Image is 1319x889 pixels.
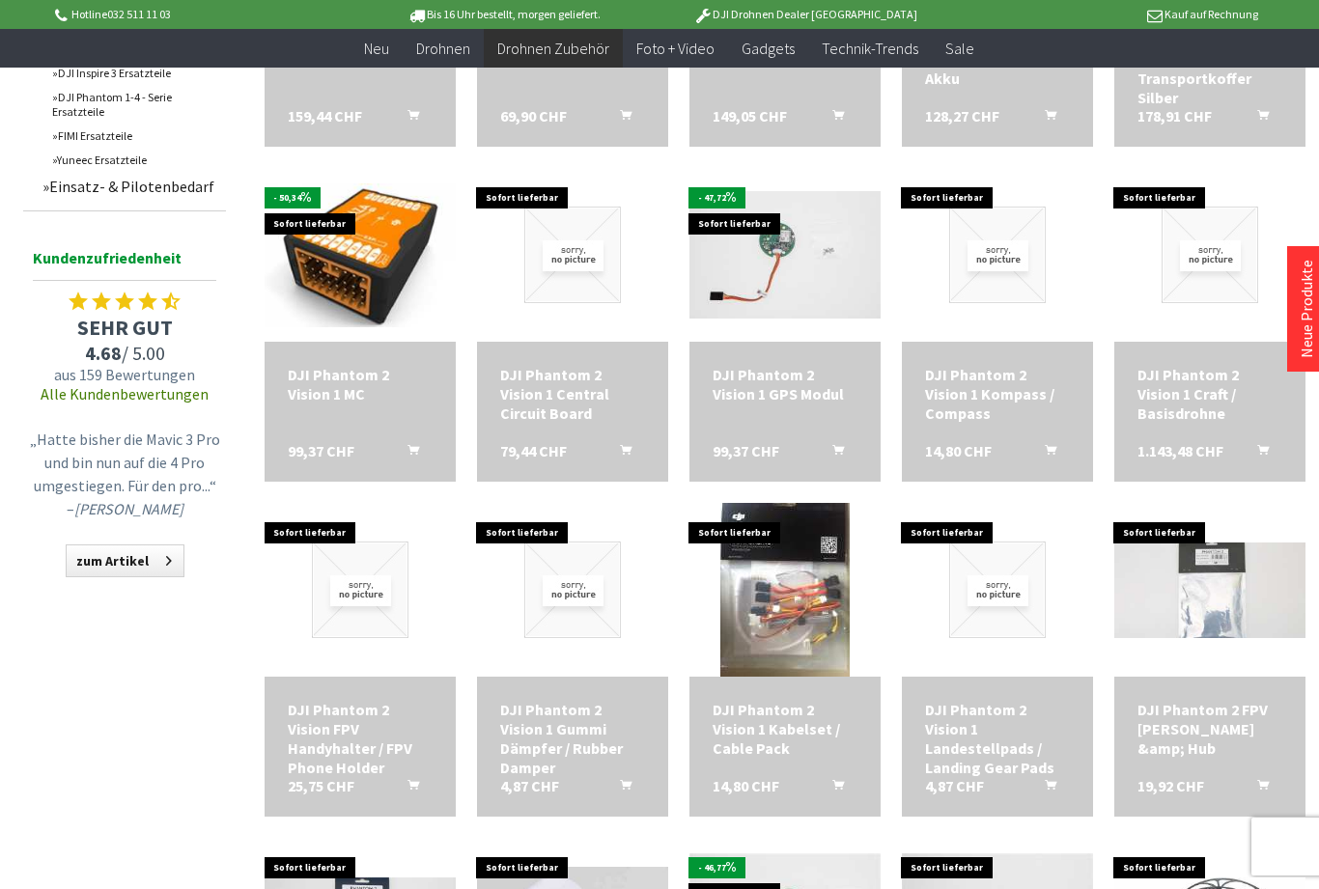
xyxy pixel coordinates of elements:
[1234,776,1280,801] button: In den Warenkorb
[713,441,779,460] span: 99,37 CHF
[925,365,1070,423] a: DJI Phantom 2 Vision 1 Kompass / Compass 14,80 CHF In den Warenkorb
[66,544,184,577] a: zum Artikel
[288,365,433,403] a: DJI Phantom 2 Vision 1 MC 99,37 CHF In den Warenkorb
[288,776,354,795] span: 25,75 CHF
[597,776,643,801] button: In den Warenkorb
[822,39,918,58] span: Technik-Trends
[742,39,795,58] span: Gadgets
[597,441,643,466] button: In den Warenkorb
[352,3,654,26] p: Bis 16 Uhr bestellt, morgen geliefert.
[23,365,226,384] span: aus 159 Bewertungen
[288,106,362,125] span: 159,44 CHF
[689,191,881,319] img: DJI Phantom 2 Vision 1 GPS Modul
[809,776,856,801] button: In den Warenkorb
[403,29,484,69] a: Drohnen
[1137,365,1282,423] a: DJI Phantom 2 Vision 1 Craft / Basisdrohne 1.143,48 CHF In den Warenkorb
[28,428,221,520] p: „Hatte bisher die Mavic 3 Pro und bin nun auf die 4 Pro umgestiegen. Für den pro...“ –
[364,39,389,58] span: Neu
[925,700,1070,777] div: DJI Phantom 2 Vision 1 Landestellpads / Landing Gear Pads
[288,365,433,403] div: DJI Phantom 2 Vision 1 MC
[713,700,857,758] a: DJI Phantom 2 Vision 1 Kabelset / Cable Pack 14,80 CHF In den Warenkorb
[925,365,1070,423] div: DJI Phantom 2 Vision 1 Kompass / Compass
[1162,207,1258,303] img: DJI Phantom 2 Vision 1 Craft / Basisdrohne
[33,172,226,201] a: Einsatz- & Pilotenbedarf
[1137,365,1282,423] div: DJI Phantom 2 Vision 1 Craft / Basisdrohne
[1137,106,1212,125] span: 178,91 CHF
[713,365,857,403] a: DJI Phantom 2 Vision 1 GPS Modul 99,37 CHF In den Warenkorb
[1137,700,1282,758] a: DJI Phantom 2 FPV [PERSON_NAME] &amp; Hub 19,92 CHF In den Warenkorb
[500,700,645,777] a: DJI Phantom 2 Vision 1 Gummi Dämpfer / Rubber Damper 4,87 CHF In den Warenkorb
[351,29,403,69] a: Neu
[500,700,645,777] div: DJI Phantom 2 Vision 1 Gummi Dämpfer / Rubber Damper
[41,384,209,403] a: Alle Kundenbewertungen
[1297,260,1316,358] a: Neue Produkte
[1022,776,1068,801] button: In den Warenkorb
[720,503,850,677] img: DJI Phantom 2 Vision 1 Kabelset / Cable Pack
[949,542,1046,638] img: DJI Phantom 2 Vision 1 Landestellpads / Landing Gear Pads
[1137,30,1282,107] a: DJI Phantom 2 Vision Transportkoffer Silber 178,91 CHF In den Warenkorb
[74,499,183,518] em: [PERSON_NAME]
[1234,441,1280,466] button: In den Warenkorb
[42,61,226,85] a: DJI Inspire 3 Ersatzteile
[1234,106,1280,131] button: In den Warenkorb
[288,441,354,460] span: 99,37 CHF
[945,39,974,58] span: Sale
[1137,441,1223,460] span: 1.143,48 CHF
[500,441,567,460] span: 79,44 CHF
[949,207,1046,303] img: DJI Phantom 2 Vision 1 Kompass / Compass
[51,3,352,26] p: Hotline
[1137,30,1282,107] div: DJI Phantom 2 Vision Transportkoffer Silber
[85,341,122,365] span: 4.68
[932,29,988,69] a: Sale
[500,106,567,125] span: 69,90 CHF
[925,441,992,460] span: 14,80 CHF
[416,39,470,58] span: Drohnen
[713,365,857,403] div: DJI Phantom 2 Vision 1 GPS Modul
[1022,106,1068,131] button: In den Warenkorb
[500,365,645,423] a: DJI Phantom 2 Vision 1 Central Circuit Board 79,44 CHF In den Warenkorb
[597,106,643,131] button: In den Warenkorb
[312,542,408,638] img: DJI Phantom 2 Vision FPV Handyhalter / FPV Phone Holder
[636,39,715,58] span: Foto + Video
[1137,776,1204,795] span: 19,92 CHF
[500,776,559,795] span: 4,87 CHF
[384,106,431,131] button: In den Warenkorb
[265,183,456,326] img: DJI Phantom 2 Vision 1 MC
[23,314,226,341] span: SEHR GUT
[713,776,779,795] span: 14,80 CHF
[384,776,431,801] button: In den Warenkorb
[728,29,808,69] a: Gadgets
[288,700,433,777] a: DJI Phantom 2 Vision FPV Handyhalter / FPV Phone Holder 25,75 CHF In den Warenkorb
[500,365,645,423] div: DJI Phantom 2 Vision 1 Central Circuit Board
[107,7,171,21] a: 032 511 11 03
[484,29,623,69] a: Drohnen Zubehör
[1137,700,1282,758] div: DJI Phantom 2 FPV [PERSON_NAME] &amp; Hub
[925,700,1070,777] a: DJI Phantom 2 Vision 1 Landestellpads / Landing Gear Pads 4,87 CHF In den Warenkorb
[524,207,621,303] img: DJI Phantom 2 Vision 1 Central Circuit Board
[655,3,956,26] p: DJI Drohnen Dealer [GEOGRAPHIC_DATA]
[23,341,226,365] span: / 5.00
[384,441,431,466] button: In den Warenkorb
[42,85,226,124] a: DJI Phantom 1-4 - Serie Ersatzteile
[42,148,226,172] a: Yuneec Ersatzteile
[925,106,999,125] span: 128,27 CHF
[809,106,856,131] button: In den Warenkorb
[956,3,1257,26] p: Kauf auf Rechnung
[497,39,609,58] span: Drohnen Zubehör
[808,29,932,69] a: Technik-Trends
[1114,542,1305,639] img: DJI Phantom 2 FPV Kabel &amp; Hub
[1022,441,1068,466] button: In den Warenkorb
[288,700,433,777] div: DJI Phantom 2 Vision FPV Handyhalter / FPV Phone Holder
[623,29,728,69] a: Foto + Video
[925,776,984,795] span: 4,87 CHF
[42,124,226,148] a: FIMI Ersatzteile
[524,542,621,638] img: DJI Phantom 2 Vision 1 Gummi Dämpfer / Rubber Damper
[33,245,216,281] span: Kundenzufriedenheit
[809,441,856,466] button: In den Warenkorb
[713,106,787,125] span: 149,05 CHF
[713,700,857,758] div: DJI Phantom 2 Vision 1 Kabelset / Cable Pack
